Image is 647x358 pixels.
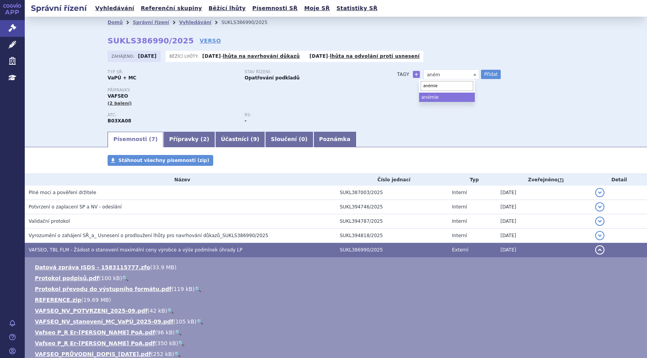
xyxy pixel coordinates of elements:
td: [DATE] [496,229,591,243]
a: lhůta na odvolání proti usnesení [330,53,420,59]
li: ( ) [35,285,639,293]
a: 🔍 [195,286,201,292]
li: anémie [419,93,475,102]
strong: - [245,118,246,124]
span: 100 kB [101,275,120,281]
th: Typ [448,174,496,186]
span: Potvrzení o zaplacení SP a NV - odeslání [29,204,122,210]
a: VAFSEO_NV_POTVRZENI_2025-09.pdf [35,308,147,314]
strong: [DATE] [202,53,221,59]
span: Interní [452,204,467,210]
p: ATC: [108,113,237,117]
h2: Správní řízení [25,3,93,14]
button: detail [595,188,604,197]
button: detail [595,245,604,255]
span: 119 kB [174,286,193,292]
a: Domů [108,20,123,25]
span: Vyrozumění o zahájení SŘ_a_ Usnesení o prodloužení lhůty pro navrhování důkazů_SUKLS386990/2025 [29,233,268,238]
a: Stáhnout všechny písemnosti (zip) [108,155,213,166]
a: Protokol převodu do výstupního formátu.pdf [35,286,171,292]
a: Moje SŘ [302,3,332,14]
td: SUKL387003/2025 [336,186,448,200]
strong: [DATE] [138,53,157,59]
button: Přidat [481,70,501,79]
a: REFERENCE.zip [35,297,81,303]
span: Validační protokol [29,219,70,224]
span: 42 kB [150,308,165,314]
p: Stav řízení: [245,70,374,74]
strong: VaPÚ + MC [108,75,136,81]
span: Plné moci a pověření držitele [29,190,96,195]
strong: [DATE] [310,53,328,59]
h3: Tagy [397,70,409,79]
button: detail [595,231,604,240]
span: Externí [452,247,468,253]
a: Poznámka [313,132,356,147]
a: Vafseo P_R Er-[PERSON_NAME] PoA.pdf [35,329,155,336]
li: ( ) [35,318,639,325]
li: ( ) [35,339,639,347]
a: Vyhledávání [93,3,137,14]
a: 🔍 [167,308,174,314]
span: Běžící lhůty: [169,53,200,59]
a: Písemnosti (7) [108,132,163,147]
span: 19.69 MB [83,297,109,303]
a: Statistiky SŘ [334,3,380,14]
span: (2 balení) [108,101,132,106]
span: VAFSEO [108,93,128,99]
li: SUKLS386990/2025 [221,17,277,28]
a: Datová zpráva ISDS - 1583115777.zfo [35,264,150,270]
li: ( ) [35,296,639,304]
a: Přípravky (2) [163,132,215,147]
a: VAFSEO_PRŮVODNÍ_DOPIS_[DATE].pdf [35,351,151,357]
p: RS: [245,113,374,117]
th: Číslo jednací [336,174,448,186]
span: 252 kB [153,351,172,357]
a: 🔍 [197,318,203,325]
abbr: (?) [558,177,564,183]
span: 0 [301,136,305,142]
a: Protokol podpisů.pdf [35,275,99,281]
th: Zveřejněno [496,174,591,186]
span: Stáhnout všechny písemnosti (zip) [118,158,209,163]
li: ( ) [35,350,639,358]
strong: VADADUSTAT [108,118,131,124]
p: Typ SŘ: [108,70,237,74]
span: Interní [452,219,467,224]
span: 2 [203,136,207,142]
a: Vafseo P_R Er-[PERSON_NAME] PoA.pdf [35,340,155,346]
td: SUKL394787/2025 [336,214,448,229]
span: 33.9 MB [152,264,174,270]
span: 96 kB [157,329,173,336]
span: Zahájeno: [111,53,136,59]
p: Přípravky: [108,88,382,93]
a: Běžící lhůty [206,3,248,14]
a: 🔍 [175,329,181,336]
a: Referenční skupiny [139,3,204,14]
li: ( ) [35,274,639,282]
p: - [310,53,420,59]
td: [DATE] [496,243,591,257]
a: Účastníci (9) [215,132,265,147]
span: VAFSEO, TBL FLM - Žádost o stanovení maximální ceny výrobce a výše podmínek úhrady LP [29,247,242,253]
li: ( ) [35,263,639,271]
span: Interní [452,190,467,195]
p: - [202,53,300,59]
td: SUKL394818/2025 [336,229,448,243]
th: Název [25,174,336,186]
a: + [413,71,420,78]
a: VAFSEO_NV_stanovení_MC_VaPÚ_2025-09.pdf [35,318,173,325]
span: 9 [253,136,257,142]
td: [DATE] [496,186,591,200]
td: SUKL386990/2025 [336,243,448,257]
span: aném [423,69,479,79]
button: detail [595,217,604,226]
li: ( ) [35,329,639,336]
td: SUKL394746/2025 [336,200,448,214]
li: ( ) [35,307,639,315]
span: 350 kB [157,340,176,346]
td: [DATE] [496,200,591,214]
th: Detail [591,174,647,186]
a: Vyhledávání [179,20,211,25]
button: detail [595,202,604,212]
